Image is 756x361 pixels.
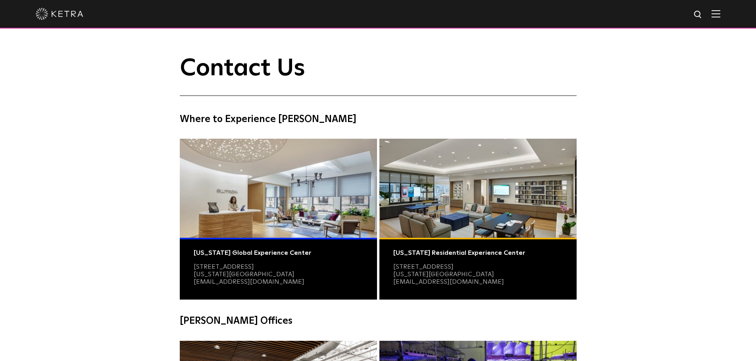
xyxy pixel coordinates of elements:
h4: Where to Experience [PERSON_NAME] [180,112,577,127]
h4: [PERSON_NAME] Offices [180,313,577,329]
a: [EMAIL_ADDRESS][DOMAIN_NAME] [393,279,504,285]
div: [US_STATE] Global Experience Center [194,249,363,257]
a: [US_STATE][GEOGRAPHIC_DATA] [194,271,294,277]
img: Commercial Photo@2x [180,139,377,238]
img: ketra-logo-2019-white [36,8,83,20]
a: [STREET_ADDRESS] [194,264,254,270]
img: search icon [693,10,703,20]
a: [EMAIL_ADDRESS][DOMAIN_NAME] [194,279,304,285]
img: Hamburger%20Nav.svg [712,10,720,17]
div: [US_STATE] Residential Experience Center [393,249,563,257]
h1: Contact Us [180,55,577,96]
a: [US_STATE][GEOGRAPHIC_DATA] [393,271,494,277]
img: Residential Photo@2x [379,139,577,238]
a: [STREET_ADDRESS] [393,264,454,270]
